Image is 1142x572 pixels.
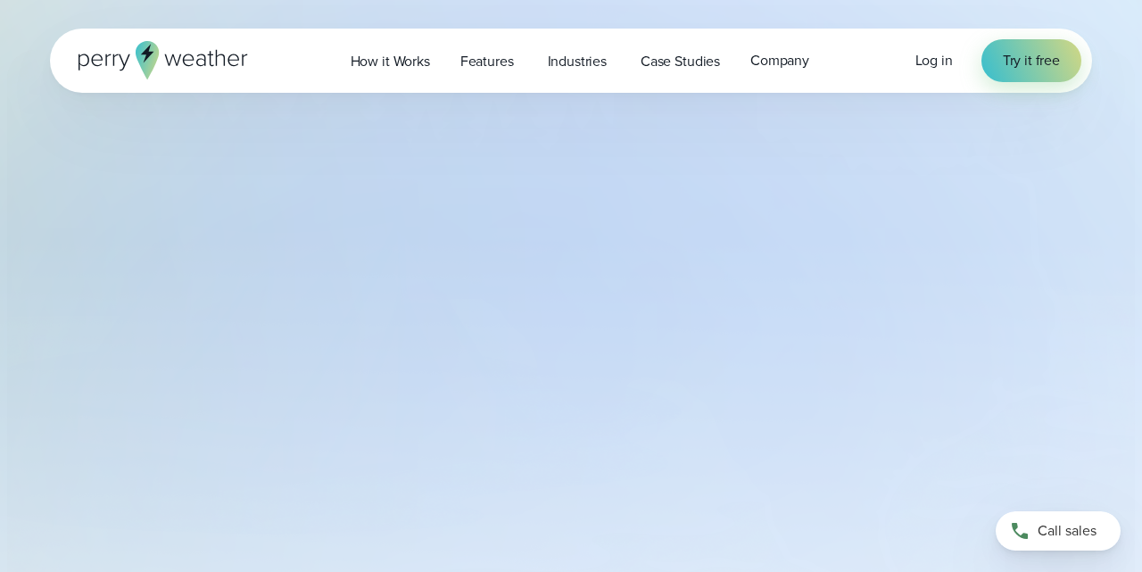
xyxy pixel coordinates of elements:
span: Call sales [1038,520,1096,542]
a: Call sales [996,511,1121,551]
span: Try it free [1003,50,1060,71]
span: How it Works [351,51,430,72]
span: Company [750,50,809,71]
a: Try it free [981,39,1081,82]
span: Features [460,51,514,72]
span: Industries [548,51,607,72]
span: Log in [915,50,953,70]
a: Case Studies [625,43,735,79]
a: How it Works [335,43,445,79]
span: Case Studies [641,51,720,72]
a: Log in [915,50,953,71]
